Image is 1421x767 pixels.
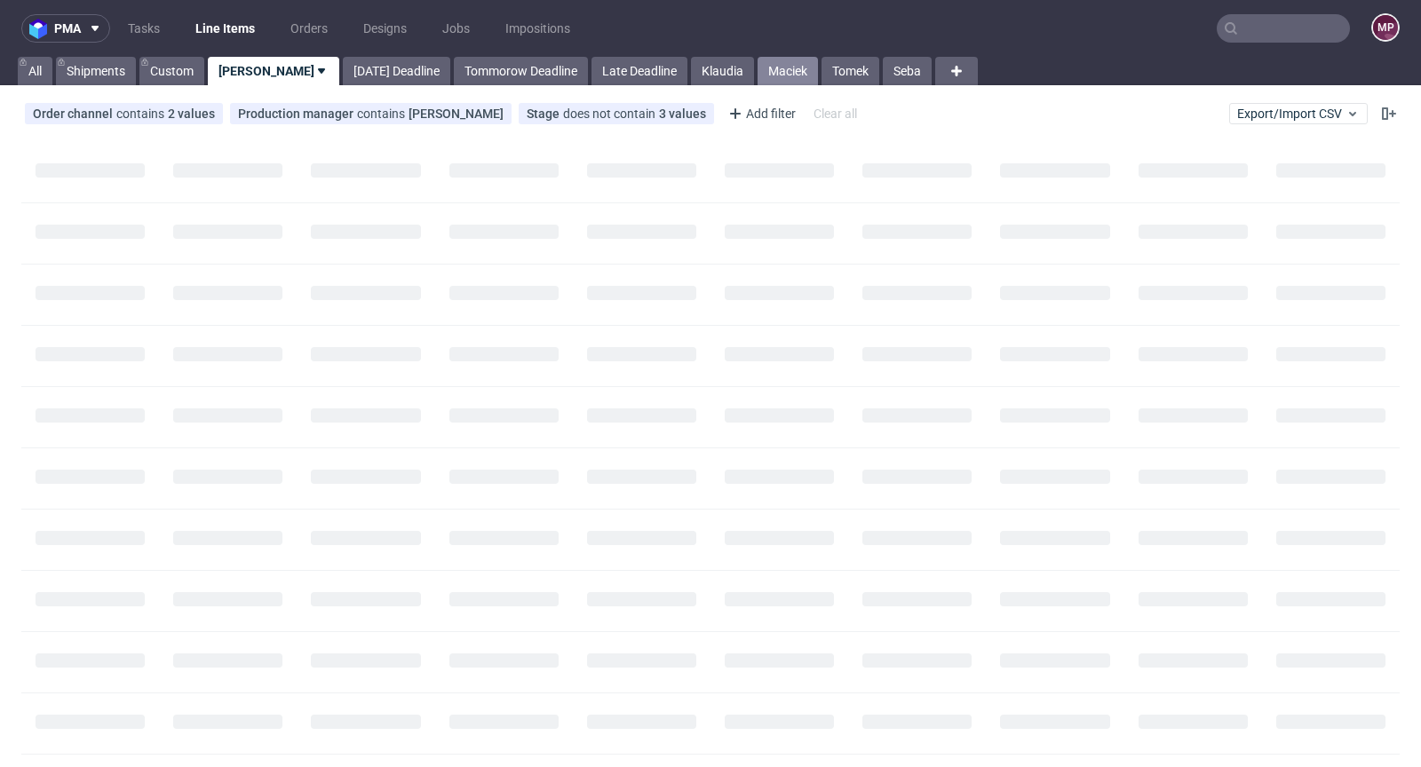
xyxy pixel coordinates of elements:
[21,14,110,43] button: pma
[33,107,116,121] span: Order channel
[659,107,706,121] div: 3 values
[353,14,417,43] a: Designs
[1373,15,1398,40] figcaption: MP
[1237,107,1360,121] span: Export/Import CSV
[810,101,861,126] div: Clear all
[758,57,818,85] a: Maciek
[454,57,588,85] a: Tommorow Deadline
[343,57,450,85] a: [DATE] Deadline
[139,57,204,85] a: Custom
[168,107,215,121] div: 2 values
[18,57,52,85] a: All
[238,107,357,121] span: Production manager
[208,57,339,85] a: [PERSON_NAME]
[357,107,409,121] span: contains
[29,19,54,39] img: logo
[54,22,81,35] span: pma
[1229,103,1368,124] button: Export/Import CSV
[721,99,799,128] div: Add filter
[591,57,687,85] a: Late Deadline
[691,57,754,85] a: Klaudia
[117,14,171,43] a: Tasks
[432,14,480,43] a: Jobs
[822,57,879,85] a: Tomek
[409,107,504,121] div: [PERSON_NAME]
[116,107,168,121] span: contains
[280,14,338,43] a: Orders
[883,57,932,85] a: Seba
[563,107,659,121] span: does not contain
[185,14,266,43] a: Line Items
[56,57,136,85] a: Shipments
[527,107,563,121] span: Stage
[495,14,581,43] a: Impositions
